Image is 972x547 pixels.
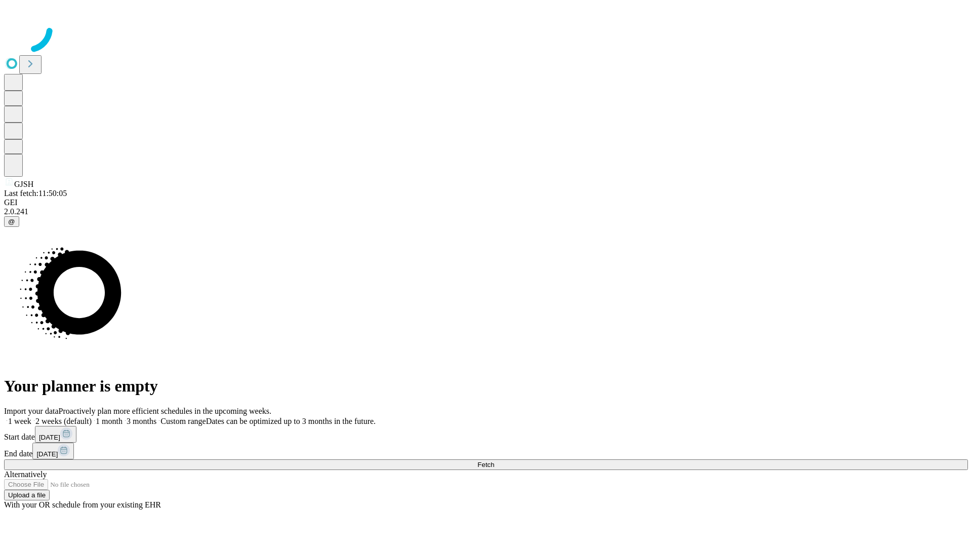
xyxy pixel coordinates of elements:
[4,377,968,396] h1: Your planner is empty
[206,417,376,425] span: Dates can be optimized up to 3 months in the future.
[4,426,968,443] div: Start date
[35,417,92,425] span: 2 weeks (default)
[4,407,59,415] span: Import your data
[127,417,156,425] span: 3 months
[4,443,968,459] div: End date
[8,417,31,425] span: 1 week
[4,207,968,216] div: 2.0.241
[4,189,67,198] span: Last fetch: 11:50:05
[39,434,60,441] span: [DATE]
[59,407,271,415] span: Proactively plan more efficient schedules in the upcoming weeks.
[477,461,494,468] span: Fetch
[96,417,123,425] span: 1 month
[36,450,58,458] span: [DATE]
[4,500,161,509] span: With your OR schedule from your existing EHR
[160,417,206,425] span: Custom range
[8,218,15,225] span: @
[4,216,19,227] button: @
[4,490,50,500] button: Upload a file
[4,470,47,479] span: Alternatively
[14,180,33,188] span: GJSH
[4,459,968,470] button: Fetch
[4,198,968,207] div: GEI
[35,426,76,443] button: [DATE]
[32,443,74,459] button: [DATE]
